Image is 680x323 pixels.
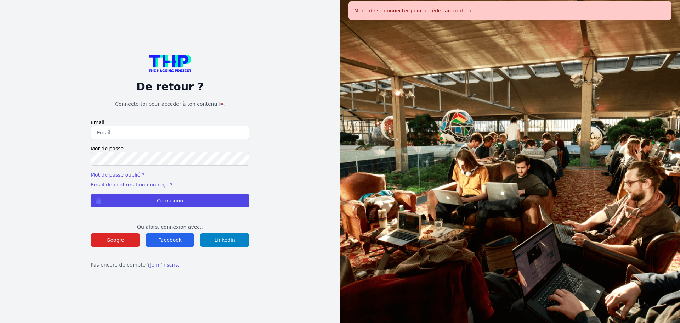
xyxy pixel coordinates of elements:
p: Ou alors, connexion avec.. [91,223,249,230]
div: Merci de se connecter pour accéder au contenu. [348,1,671,20]
img: logo [149,55,191,72]
button: Facebook [146,233,195,247]
input: Email [91,126,249,139]
label: Mot de passe [91,145,249,152]
button: Linkedin [200,233,249,247]
button: Connexion [91,194,249,207]
p: De retour ? [91,80,249,93]
label: Email [91,119,249,126]
h1: Connecte-toi pour accéder à ton contenu 💌 [91,100,249,107]
p: Pas encore de compte ? [91,261,249,268]
a: Email de confirmation non reçu ? [91,182,172,188]
button: Google [91,233,140,247]
a: Je m'inscris. [150,262,180,268]
a: Mot de passe oublié ? [91,172,144,178]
